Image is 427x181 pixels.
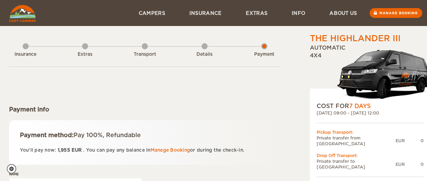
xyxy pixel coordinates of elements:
[66,51,104,58] div: Extras
[317,110,424,116] div: [DATE] 09:00 - [DATE] 12:00
[396,138,405,144] div: EUR
[405,138,424,144] div: 0
[317,153,424,158] div: Drop Off Transport:
[246,51,283,58] div: Payment
[349,103,371,109] span: 7 Days
[72,148,82,153] span: EUR
[317,102,424,110] div: COST FOR
[74,132,141,138] span: Pay 100%, Refundable
[7,51,44,58] div: Insurance
[317,129,424,135] div: Pickup Transport:
[317,158,396,170] td: Private transfer to [GEOGRAPHIC_DATA]
[151,148,190,153] a: Manage Booking
[126,51,163,58] div: Transport
[405,161,424,167] div: 0
[310,33,401,44] div: The Highlander III
[186,51,223,58] div: Details
[58,148,70,153] span: 1,955
[317,135,396,147] td: Private transfer from [GEOGRAPHIC_DATA]
[370,8,422,18] a: Manage booking
[7,164,21,174] a: Cookie settings
[9,172,141,177] label: Name
[396,161,405,167] div: EUR
[9,105,281,113] div: Payment info
[20,146,270,154] p: You'll pay now: . You can pay any balance in or during the check-in.
[20,131,270,139] div: Payment method:
[9,5,36,22] img: Cozy Campers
